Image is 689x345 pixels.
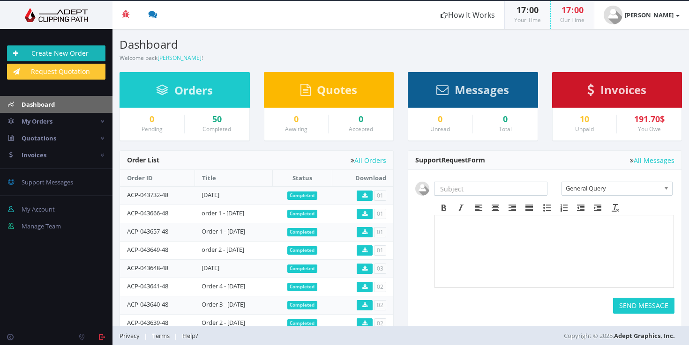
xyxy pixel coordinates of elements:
div: 191.70$ [624,115,674,124]
a: ACP-043732-48 [127,191,168,199]
div: Clear formatting [607,202,624,214]
a: Invoices [587,88,646,96]
span: 17 [562,4,571,15]
a: How It Works [431,1,504,29]
span: Messages [455,82,509,97]
th: Title [195,170,272,186]
span: Dashboard [22,100,55,109]
span: Quotes [317,82,357,97]
a: [PERSON_NAME] [157,54,202,62]
small: Pending [142,125,163,133]
div: 0 [480,115,531,124]
span: Completed [287,228,318,236]
small: Our Time [560,16,584,24]
span: Quotations [22,134,56,142]
a: order 1 - [DATE] [202,209,244,217]
span: : [571,4,574,15]
a: Privacy [120,331,144,340]
strong: [PERSON_NAME] [625,11,674,19]
th: Order ID [120,170,195,186]
span: Completed [287,191,318,200]
small: Accepted [349,125,373,133]
span: Completed [287,301,318,309]
a: Quotes [300,88,357,96]
a: Orders [156,88,213,96]
span: Invoices [600,82,646,97]
div: Numbered list [555,202,572,214]
span: Completed [287,264,318,273]
small: Welcome back ! [120,54,203,62]
a: ACP-043640-48 [127,300,168,308]
small: Total [499,125,512,133]
div: Italic [452,202,469,214]
a: All Orders [351,157,386,164]
span: Completed [287,319,318,328]
a: Order 3 - [DATE] [202,300,245,308]
small: Completed [202,125,231,133]
a: 0 [336,115,386,124]
h3: Dashboard [120,38,394,51]
button: SEND MESSAGE [613,298,674,314]
span: Completed [287,283,318,291]
span: Completed [287,210,318,218]
a: Order 2 - [DATE] [202,318,245,327]
div: Justify [521,202,538,214]
span: Completed [287,246,318,255]
div: Decrease indent [572,202,589,214]
span: 00 [574,4,584,15]
span: Support Form [415,155,485,164]
a: [DATE] [202,264,219,272]
div: Bullet list [539,202,555,214]
small: Unpaid [575,125,594,133]
span: Copyright © 2025, [564,331,675,340]
span: General Query [566,182,660,194]
a: ACP-043666-48 [127,209,168,217]
div: | | [120,326,494,345]
small: You Owe [638,125,661,133]
span: Request [442,155,468,164]
a: 10 [560,115,610,124]
a: [PERSON_NAME] [594,1,689,29]
div: 50 [192,115,242,124]
img: Adept Graphics [7,8,105,22]
span: Support Messages [22,178,73,186]
span: My Orders [22,117,52,125]
small: Your Time [514,16,541,24]
a: All Messages [630,157,674,164]
small: Awaiting [285,125,307,133]
span: Orders [174,82,213,98]
a: ACP-043641-48 [127,282,168,290]
img: user_default.jpg [604,6,622,24]
span: Order List [127,155,159,164]
a: 0 [271,115,322,124]
div: Align right [504,202,521,214]
span: My Account [22,205,55,213]
a: 0 [127,115,177,124]
img: user_default.jpg [415,182,429,196]
a: ACP-043639-48 [127,318,168,327]
small: Unread [430,125,450,133]
a: Terms [148,331,174,340]
a: Order 4 - [DATE] [202,282,245,290]
div: Align center [487,202,504,214]
a: Adept Graphics, Inc. [614,331,675,340]
a: ACP-043649-48 [127,245,168,254]
span: : [526,4,529,15]
input: Subject [434,182,547,196]
a: ACP-043657-48 [127,227,168,235]
div: Bold [435,202,452,214]
a: [DATE] [202,191,219,199]
div: Align left [470,202,487,214]
a: order 2 - [DATE] [202,245,244,254]
th: Download [332,170,393,186]
div: 0 [415,115,465,124]
a: ACP-043648-48 [127,264,168,272]
a: Messages [436,88,509,96]
span: Invoices [22,151,46,159]
iframe: Rich Text Area. Press ALT-F9 for menu. Press ALT-F10 for toolbar. Press ALT-0 for help [435,215,674,287]
div: Increase indent [589,202,606,214]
